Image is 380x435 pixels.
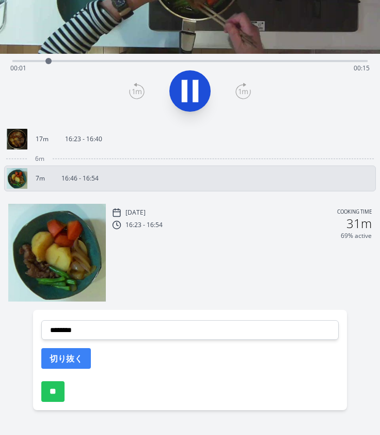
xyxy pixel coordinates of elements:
span: 00:15 [354,64,370,72]
p: [DATE] [125,208,146,217]
p: 17m [36,135,49,143]
button: 切り抜く [41,348,91,369]
p: 16:23 - 16:54 [125,221,163,229]
img: 251012074743_thumb.jpeg [8,204,106,302]
p: Cooking time [337,208,372,217]
h2: 31m [346,217,372,230]
span: 00:01 [10,64,26,72]
p: 69% active [341,232,372,240]
span: 6m [35,155,44,163]
p: 7m [36,174,45,183]
p: 16:46 - 16:54 [61,174,99,183]
img: 251012072357_thumb.jpeg [7,129,27,149]
p: 16:23 - 16:40 [65,135,102,143]
img: 251012074743_thumb.jpeg [7,168,27,189]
